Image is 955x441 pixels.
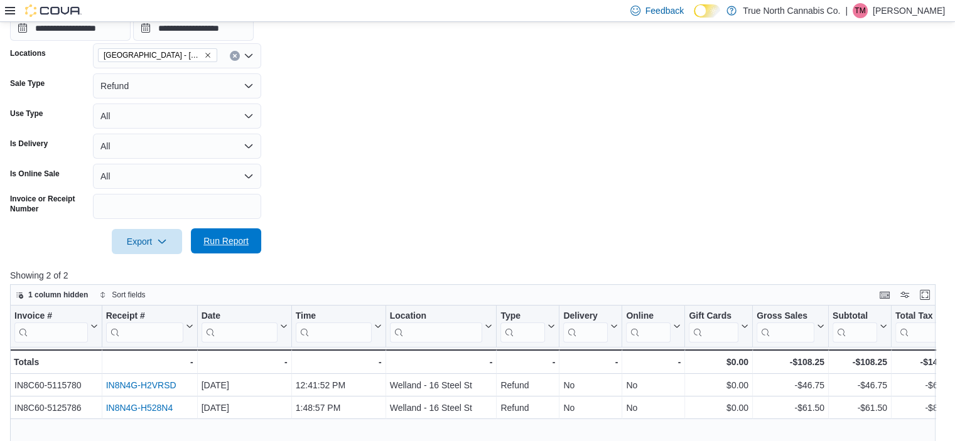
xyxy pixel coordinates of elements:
div: Welland - 16 Steel St [390,400,493,415]
div: -$61.50 [757,400,824,415]
div: Receipt # URL [106,311,183,343]
div: Delivery [563,311,608,343]
button: Online [626,311,681,343]
div: Welland - 16 Steel St [390,378,493,393]
button: All [93,104,261,129]
span: Port Colborne - 349 King st [98,48,217,62]
button: Sort fields [94,287,150,302]
div: Time [296,311,372,322]
button: Subtotal [833,311,887,343]
div: [DATE] [202,400,288,415]
div: No [563,400,618,415]
div: Type [500,311,545,322]
div: Online [626,311,671,343]
button: Invoice # [14,311,98,343]
p: True North Cannabis Co. [743,3,840,18]
div: Subtotal [833,311,877,343]
div: - [202,354,288,369]
div: Type [500,311,545,343]
div: Location [390,311,483,322]
div: $0.00 [689,378,748,393]
div: Tarryn Marr [853,3,868,18]
div: - [390,354,493,369]
button: Type [500,311,555,343]
div: -$46.75 [757,378,824,393]
div: Subtotal [833,311,877,322]
div: Total Tax [895,311,940,322]
button: Open list of options [244,51,254,61]
span: [GEOGRAPHIC_DATA] - [STREET_ADDRESS] [104,49,202,61]
input: Press the down key to open a popover containing a calendar. [10,16,131,41]
label: Is Delivery [10,139,48,149]
div: No [626,400,681,415]
a: IN8N4G-H2VRSD [106,380,176,390]
span: Sort fields [112,290,145,300]
div: [DATE] [202,378,288,393]
div: 1:48:57 PM [296,400,382,415]
p: Showing 2 of 2 [10,269,945,282]
div: Gross Sales [757,311,814,322]
label: Invoice or Receipt Number [10,194,88,214]
label: Locations [10,48,46,58]
div: Receipt # [106,311,183,322]
div: 12:41:52 PM [296,378,382,393]
input: Press the down key to open a popover containing a calendar. [133,16,254,41]
button: Receipt # [106,311,193,343]
a: IN8N4G-H528N4 [106,403,173,413]
div: -$6.08 [895,378,950,393]
div: - [563,354,618,369]
button: Gift Cards [689,311,748,343]
div: Gift Card Sales [689,311,738,343]
div: -$108.25 [757,354,824,369]
div: Invoice # [14,311,88,322]
div: Gift Cards [689,311,738,322]
div: - [626,354,681,369]
button: Remove Port Colborne - 349 King st from selection in this group [204,51,212,59]
div: Refund [500,378,555,393]
button: Gross Sales [757,311,824,343]
div: Time [296,311,372,343]
button: All [93,134,261,159]
div: Refund [500,400,555,415]
p: | [845,3,848,18]
button: Display options [897,287,912,302]
button: Enter fullscreen [917,287,932,302]
span: Export [119,229,175,254]
p: [PERSON_NAME] [873,3,945,18]
label: Sale Type [10,78,45,88]
button: Clear input [230,51,240,61]
div: - [106,354,193,369]
button: Date [202,311,288,343]
div: - [500,354,555,369]
label: Is Online Sale [10,169,60,179]
label: Use Type [10,109,43,119]
button: Time [296,311,382,343]
div: Invoice # [14,311,88,343]
button: Keyboard shortcuts [877,287,892,302]
div: Date [202,311,278,322]
div: -$14.08 [895,354,950,369]
div: Date [202,311,278,343]
span: 1 column hidden [28,290,88,300]
button: Location [390,311,493,343]
div: Online [626,311,671,322]
button: Delivery [563,311,618,343]
div: Location [390,311,483,343]
img: Cova [25,4,82,17]
div: Gross Sales [757,311,814,343]
div: $0.00 [689,400,748,415]
button: Total Tax [895,311,950,343]
div: -$46.75 [833,378,887,393]
div: IN8C60-5115780 [14,378,98,393]
button: 1 column hidden [11,287,93,302]
input: Dark Mode [694,4,720,18]
div: -$8.00 [895,400,950,415]
span: Feedback [645,4,684,17]
div: Delivery [563,311,608,322]
div: No [626,378,681,393]
span: Run Report [203,235,249,247]
div: - [296,354,382,369]
div: $0.00 [689,354,748,369]
button: Refund [93,73,261,98]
